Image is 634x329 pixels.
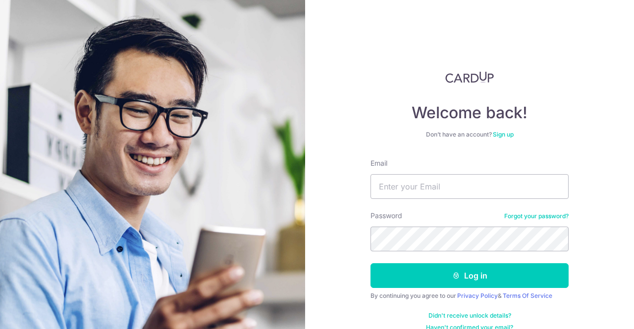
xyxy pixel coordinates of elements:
[370,211,402,221] label: Password
[428,312,511,320] a: Didn't receive unlock details?
[370,174,569,199] input: Enter your Email
[493,131,514,138] a: Sign up
[370,158,387,168] label: Email
[370,292,569,300] div: By continuing you agree to our &
[503,292,552,299] a: Terms Of Service
[370,131,569,139] div: Don’t have an account?
[504,212,569,220] a: Forgot your password?
[370,263,569,288] button: Log in
[457,292,498,299] a: Privacy Policy
[370,103,569,123] h4: Welcome back!
[445,71,494,83] img: CardUp Logo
